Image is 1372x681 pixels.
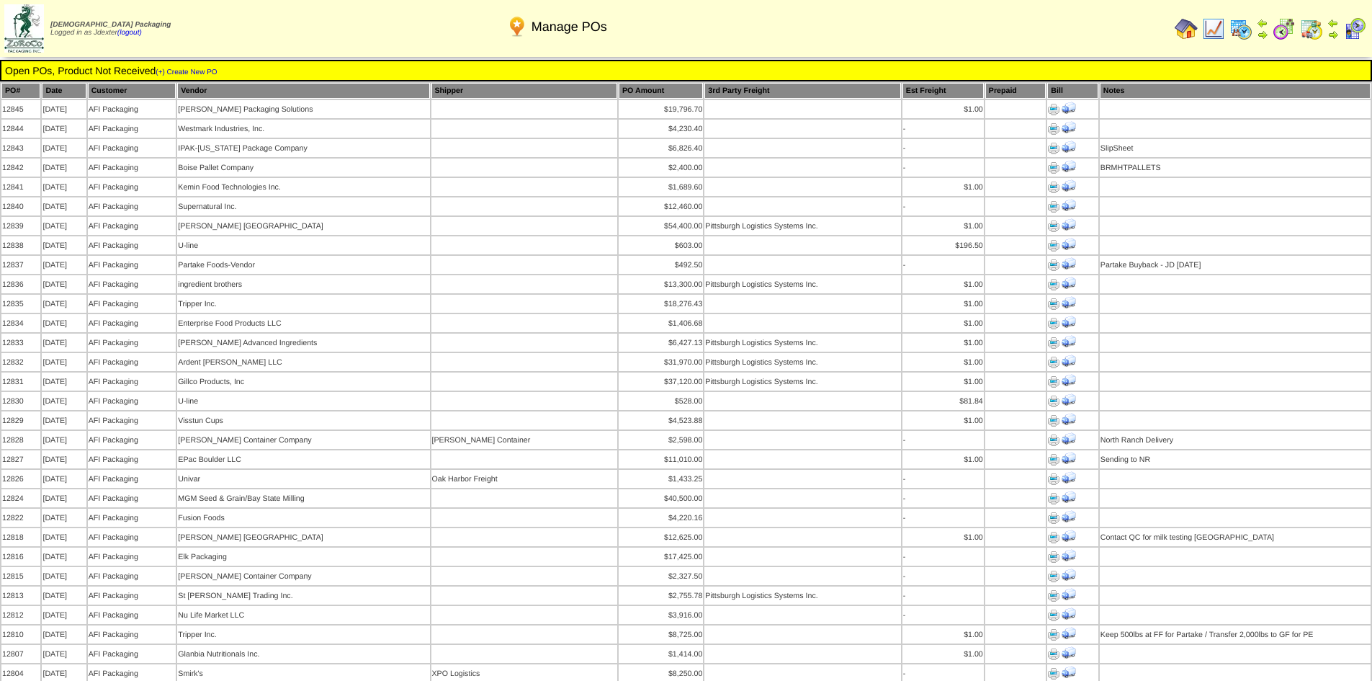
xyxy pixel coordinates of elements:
[42,295,86,313] td: [DATE]
[88,587,176,605] td: AFI Packaging
[88,626,176,644] td: AFI Packaging
[903,300,983,308] div: $1.00
[902,489,984,507] td: -
[4,64,1368,77] td: Open POs, Product Not Received
[1100,83,1371,99] th: Notes
[1100,626,1371,644] td: Keep 500lbs at FF for Partake / Transfer 2,000lbs to GF for PE
[532,19,607,35] span: Manage POs
[1062,471,1076,485] img: Print Receiving Document
[42,159,86,177] td: [DATE]
[88,548,176,566] td: AFI Packaging
[1,120,40,138] td: 12844
[1062,509,1076,524] img: Print Receiving Document
[1062,393,1076,407] img: Print Receiving Document
[506,15,529,38] img: po.png
[619,144,702,153] div: $6,826.40
[1062,354,1076,368] img: Print Receiving Document
[1100,139,1371,157] td: SlipSheet
[619,475,702,484] div: $1,433.25
[42,470,86,488] td: [DATE]
[1048,571,1059,582] img: Print
[42,489,86,507] td: [DATE]
[903,280,983,289] div: $1.00
[1062,607,1076,621] img: Print Receiving Document
[619,631,702,639] div: $8,725.00
[902,470,984,488] td: -
[1,489,40,507] td: 12824
[704,373,900,391] td: Pittsburgh Logistics Systems Inc.
[619,280,702,289] div: $13,300.00
[1062,198,1076,213] img: Print Receiving Document
[1257,17,1268,29] img: arrowleft.gif
[177,256,429,274] td: Partake Foods-Vendor
[88,392,176,410] td: AFI Packaging
[1,587,40,605] td: 12813
[177,528,429,546] td: [PERSON_NAME] [GEOGRAPHIC_DATA]
[902,197,984,215] td: -
[177,450,429,468] td: EPac Boulder LLC
[177,645,429,663] td: Glanbia Nutritionals Inc.
[903,222,983,231] div: $1.00
[177,606,429,624] td: Nu Life Market LLC
[42,528,86,546] td: [DATE]
[903,241,983,250] div: $196.50
[431,431,617,449] td: [PERSON_NAME] Container
[177,295,429,313] td: Tripper Inc.
[42,509,86,527] td: [DATE]
[1062,490,1076,504] img: Print Receiving Document
[1062,276,1076,290] img: Print Receiving Document
[1,217,40,235] td: 12839
[1,645,40,663] td: 12807
[42,606,86,624] td: [DATE]
[88,450,176,468] td: AFI Packaging
[1062,101,1076,115] img: Print Receiving Document
[1,197,40,215] td: 12840
[1047,83,1098,99] th: Bill
[619,650,702,659] div: $1,414.00
[88,100,176,118] td: AFI Packaging
[50,21,171,29] span: [DEMOGRAPHIC_DATA] Packaging
[1,139,40,157] td: 12843
[177,353,429,371] td: Ardent [PERSON_NAME] LLC
[88,256,176,274] td: AFI Packaging
[177,100,429,118] td: [PERSON_NAME] Packaging Solutions
[902,139,984,157] td: -
[1100,431,1371,449] td: North Ranch Delivery
[704,587,900,605] td: Pittsburgh Logistics Systems Inc.
[985,83,1046,99] th: Prepaid
[1,275,40,293] td: 12836
[619,125,702,133] div: $4,230.40
[619,261,702,270] div: $492.50
[177,217,429,235] td: [PERSON_NAME] [GEOGRAPHIC_DATA]
[1048,629,1059,641] img: Print
[619,611,702,620] div: $3,916.00
[177,275,429,293] td: ingredient brothers
[1062,626,1076,641] img: Print Receiving Document
[903,455,983,464] div: $1.00
[1048,279,1059,290] img: Print
[619,397,702,406] div: $528.00
[1,470,40,488] td: 12826
[88,314,176,332] td: AFI Packaging
[619,533,702,542] div: $12,625.00
[88,275,176,293] td: AFI Packaging
[1,411,40,429] td: 12829
[1048,318,1059,329] img: Print
[177,626,429,644] td: Tripper Inc.
[88,178,176,196] td: AFI Packaging
[42,314,86,332] td: [DATE]
[1048,551,1059,563] img: Print
[903,631,983,639] div: $1.00
[1048,221,1059,232] img: Print
[1062,432,1076,446] img: Print Receiving Document
[1202,17,1225,40] img: line_graph.gif
[1062,529,1076,543] img: Print Receiving Document
[902,548,984,566] td: -
[42,334,86,352] td: [DATE]
[42,83,86,99] th: Date
[619,83,703,99] th: PO Amount
[1,314,40,332] td: 12834
[42,548,86,566] td: [DATE]
[1048,162,1059,174] img: Print
[903,339,983,347] div: $1.00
